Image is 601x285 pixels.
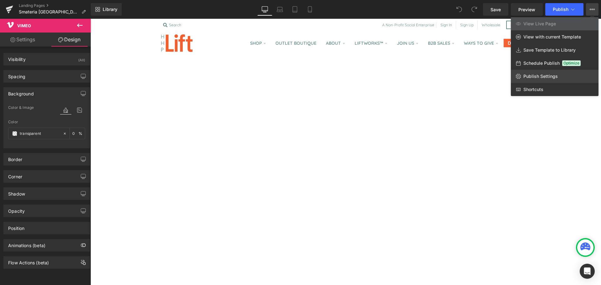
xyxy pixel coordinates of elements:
[260,19,301,30] a: LiftWorks™
[545,3,583,16] button: Publish
[292,3,346,9] li: A Non-Profit Social Enterprise
[8,105,34,110] span: Color & Image
[417,21,436,27] span: DONATE
[20,130,60,137] input: Color
[523,21,556,27] span: View Live Page
[413,20,440,28] a: DONATE
[91,3,122,16] a: New Library
[103,7,117,12] span: Library
[369,19,412,30] a: Ways to Give
[272,3,287,16] a: Laptop
[231,19,259,30] a: About
[71,16,102,33] img: HHPLIFT
[8,222,24,231] div: Position
[8,188,25,196] div: Shadow
[79,4,91,8] span: Search
[8,70,25,79] div: Spacing
[287,3,302,16] a: Tablet
[19,9,79,14] span: Smateria [GEOGRAPHIC_DATA] Retail
[389,2,412,10] a: Wholesale
[8,53,26,62] div: Visibility
[523,34,581,40] span: View with current Template
[8,170,22,179] div: Corner
[70,128,85,139] div: %
[8,153,22,162] div: Border
[71,2,93,10] a: Search
[17,23,31,28] span: Vimeo
[580,264,595,279] div: Open Intercom Messenger
[523,87,543,92] span: Shortcuts
[523,60,560,66] span: Schedule Publish
[8,257,49,265] div: Flow Actions (beta)
[8,205,25,214] div: Opacity
[257,3,272,16] a: Desktop
[19,3,91,8] a: Landing Pages
[156,19,180,30] a: Shop
[416,2,440,10] a: 0Cart
[468,3,480,16] button: Redo
[8,239,45,248] div: Animations (beta)
[453,3,465,16] button: Undo
[348,2,363,10] a: Sign In
[8,120,85,124] div: Color
[426,4,428,8] span: 0
[181,19,230,30] a: OUTLET BOUTIQUE
[47,33,92,47] a: Design
[302,19,332,30] a: Join Us
[523,47,576,53] span: Save Template to Library
[518,6,535,13] span: Preview
[368,2,385,10] a: Sign Up
[8,88,34,96] div: Background
[302,3,317,16] a: Mobile
[511,3,543,16] a: Preview
[553,7,568,12] span: Publish
[586,3,598,16] button: View Live PageView with current TemplateSave Template to LibrarySchedule PublishOptimizePublish S...
[562,60,581,66] span: Optimize
[333,19,368,30] a: B2B Sales
[523,74,558,79] span: Publish Settings
[78,53,85,64] div: (All)
[491,6,501,13] span: Save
